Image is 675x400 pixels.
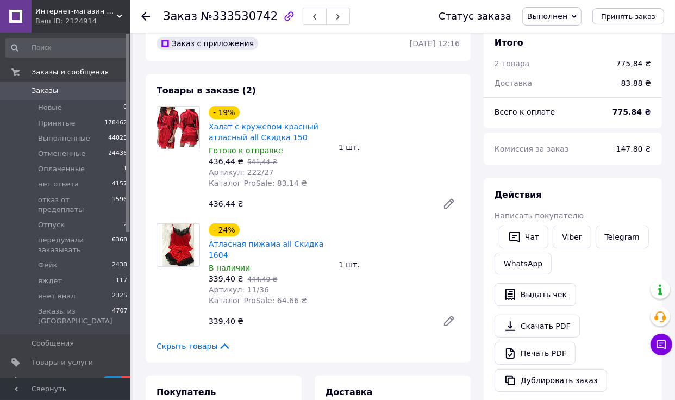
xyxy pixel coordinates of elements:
[495,79,532,87] span: Доставка
[112,235,127,255] span: 6368
[162,224,195,266] img: Атласная пижама all Скидка 1604
[527,12,567,21] span: Выполнен
[209,223,240,236] div: - 24%
[38,220,65,230] span: Отпуск
[123,164,127,174] span: 1
[204,196,434,211] div: 436,44 ₴
[334,140,464,155] div: 1 шт.
[495,283,576,306] button: Выдать чек
[209,146,283,155] span: Готово к отправке
[209,296,307,305] span: Каталог ProSale: 64.66 ₴
[38,149,85,159] span: Отмененные
[157,85,256,96] span: Товары в заказе (2)
[495,315,580,337] a: Скачать PDF
[209,285,269,294] span: Артикул: 11/36
[123,220,127,230] span: 2
[116,276,127,286] span: 117
[495,37,523,48] span: Итого
[38,260,58,270] span: Фейк
[157,107,199,149] img: Халат с кружевом красный атласный all Скидка 150
[334,257,464,272] div: 1 шт.
[495,253,552,274] a: WhatsApp
[209,240,323,259] a: Атласная пижама all Скидка 1604
[38,276,62,286] span: яждет
[38,291,75,301] span: янет внал
[141,11,150,22] div: Вернуться назад
[612,108,651,116] b: 775.84 ₴
[38,179,79,189] span: нет ответа
[209,179,307,187] span: Каталог ProSale: 83.14 ₴
[5,38,128,58] input: Поиск
[112,179,127,189] span: 4157
[209,157,243,166] span: 436,44 ₴
[157,387,216,397] span: Покупатель
[108,149,127,159] span: 24436
[616,58,651,69] div: 775,84 ₴
[32,376,81,386] span: Уведомления
[112,291,127,301] span: 2325
[201,10,278,23] span: №333530742
[121,376,139,385] span: 99+
[112,260,127,270] span: 2438
[32,67,109,77] span: Заказы и сообщения
[112,307,128,326] span: 4707
[495,211,584,220] span: Написать покупателю
[157,37,258,50] div: Заказ с приложения
[615,71,658,95] div: 83.88 ₴
[123,103,127,112] span: 0
[209,274,243,283] span: 339,40 ₴
[495,145,569,153] span: Комиссия за заказ
[38,103,62,112] span: Новые
[157,341,231,352] span: Скрыть товары
[438,193,460,215] a: Редактировать
[104,118,127,128] span: 178462
[32,358,93,367] span: Товары и услуги
[35,7,117,16] span: Интернет-магазин Allegoriya
[38,195,112,215] span: отказ от предоплаты
[163,10,197,23] span: Заказ
[32,86,58,96] span: Заказы
[495,190,542,200] span: Действия
[112,195,127,215] span: 1596
[592,8,664,24] button: Принять заказ
[209,106,240,119] div: - 19%
[439,11,511,22] div: Статус заказа
[38,134,90,143] span: Выполненные
[247,158,277,166] span: 541,44 ₴
[410,39,460,48] time: [DATE] 12:16
[38,118,76,128] span: Принятые
[209,264,250,272] span: В наличии
[209,122,318,142] a: Халат с кружевом красный атласный all Скидка 150
[209,168,274,177] span: Артикул: 222/27
[495,108,555,116] span: Всего к оплате
[38,307,112,326] span: Заказы из [GEOGRAPHIC_DATA]
[495,369,607,392] button: Дублировать заказ
[247,276,277,283] span: 444,40 ₴
[204,314,434,329] div: 339,40 ₴
[32,339,74,348] span: Сообщения
[35,16,130,26] div: Ваш ID: 2124914
[38,235,112,255] span: передумали заказывать
[616,145,651,153] span: 147.80 ₴
[326,387,373,397] span: Доставка
[108,134,127,143] span: 44025
[495,342,576,365] a: Печать PDF
[596,226,649,248] a: Telegram
[438,310,460,332] a: Редактировать
[553,226,591,248] a: Viber
[495,59,529,68] span: 2 товара
[601,12,655,21] span: Принять заказ
[103,376,121,385] span: 99+
[499,226,548,248] button: Чат
[651,334,672,355] button: Чат с покупателем
[38,164,85,174] span: Оплаченные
